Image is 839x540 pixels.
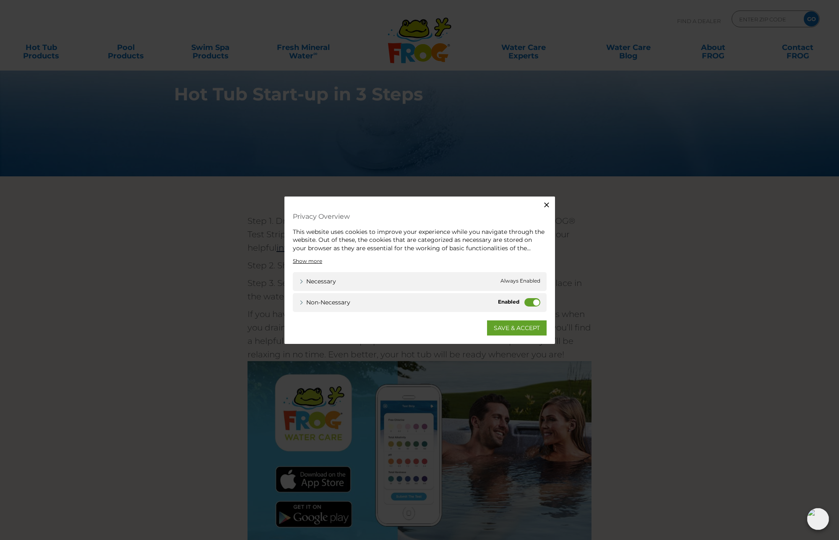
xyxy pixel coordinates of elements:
a: Non-necessary [299,298,350,307]
img: openIcon [807,508,829,530]
div: This website uses cookies to improve your experience while you navigate through the website. Out ... [293,228,547,252]
a: Show more [293,257,322,265]
h4: Privacy Overview [293,209,547,223]
span: Always Enabled [500,277,540,286]
a: SAVE & ACCEPT [487,320,547,336]
a: Necessary [299,277,336,286]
